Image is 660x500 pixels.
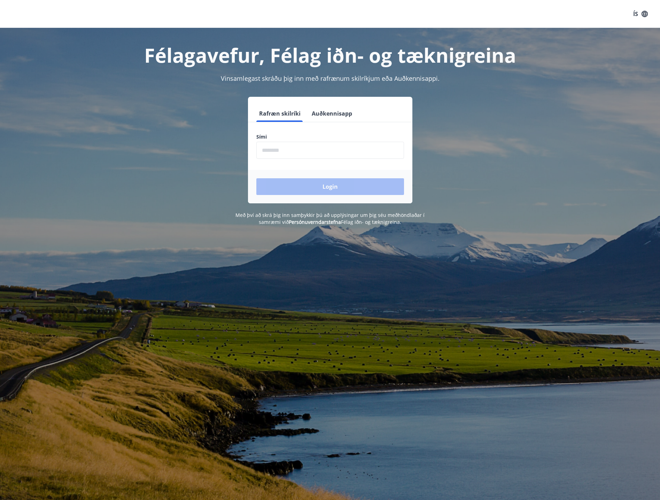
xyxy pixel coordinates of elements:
button: Rafræn skilríki [256,105,303,122]
button: ÍS [629,8,652,20]
label: Sími [256,133,404,140]
button: Auðkennisapp [309,105,355,122]
a: Persónuverndarstefna [289,219,341,225]
h1: Félagavefur, Félag iðn- og tæknigreina [88,42,573,68]
span: Vinsamlegast skráðu þig inn með rafrænum skilríkjum eða Auðkennisappi. [221,74,440,83]
span: Með því að skrá þig inn samþykkir þú að upplýsingar um þig séu meðhöndlaðar í samræmi við Félag i... [235,212,425,225]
